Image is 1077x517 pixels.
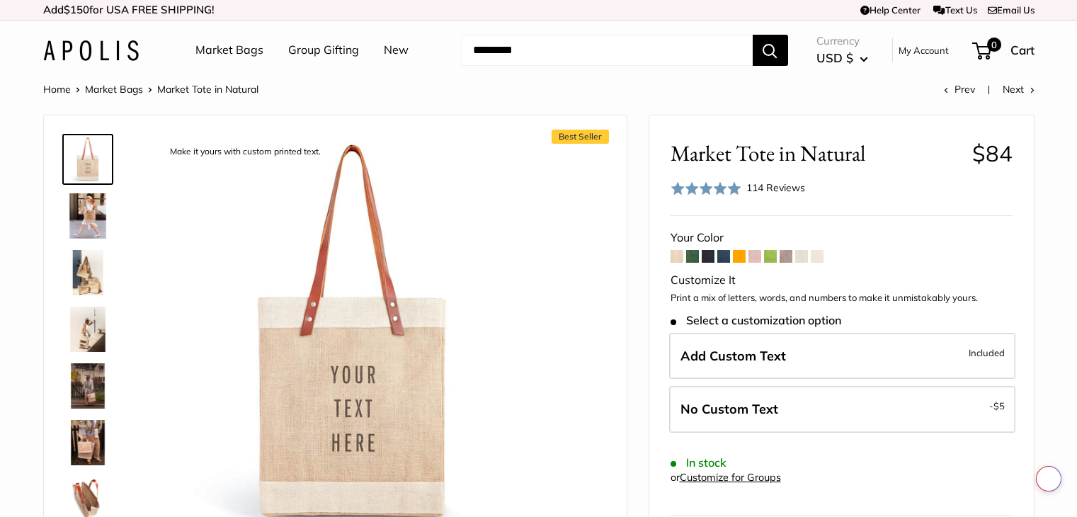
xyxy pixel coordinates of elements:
p: Print a mix of letters, words, and numbers to make it unmistakably yours. [671,291,1013,305]
span: $84 [972,140,1013,167]
a: Group Gifting [288,40,359,61]
span: $5 [993,400,1005,411]
a: Market Bags [85,83,143,96]
div: Make it yours with custom printed text. [163,142,328,161]
span: 114 Reviews [746,181,805,194]
span: - [989,397,1005,414]
a: Market Tote in Natural [62,417,113,468]
a: description_Effortless style that elevates every moment [62,304,113,355]
a: Email Us [988,4,1035,16]
a: Help Center [860,4,921,16]
div: Customize It [671,270,1013,291]
img: Market Tote in Natural [65,193,110,239]
img: Apolis [43,40,139,61]
a: Market Tote in Natural [62,191,113,242]
a: Market Tote in Natural [62,360,113,411]
span: 0 [986,38,1001,52]
span: Market Tote in Natural [157,83,258,96]
img: Market Tote in Natural [65,363,110,409]
a: New [384,40,409,61]
div: or [671,468,781,487]
img: description_The Original Market bag in its 4 native styles [65,250,110,295]
img: Market Tote in Natural [65,420,110,465]
label: Add Custom Text [669,333,1015,380]
label: Leave Blank [669,386,1015,433]
span: Currency [816,31,868,51]
a: Home [43,83,71,96]
div: Your Color [671,227,1013,249]
button: USD $ [816,47,868,69]
a: Customize for Groups [680,471,781,484]
span: No Custom Text [680,401,778,417]
span: Add Custom Text [680,348,786,364]
span: In stock [671,456,726,470]
a: description_The Original Market bag in its 4 native styles [62,247,113,298]
span: Best Seller [552,130,609,144]
a: Next [1003,83,1035,96]
span: $150 [64,3,89,16]
span: USD $ [816,50,853,65]
nav: Breadcrumb [43,80,258,98]
a: Prev [944,83,975,96]
button: Search [753,35,788,66]
input: Search... [462,35,753,66]
span: Market Tote in Natural [671,140,962,166]
a: description_Make it yours with custom printed text. [62,134,113,185]
a: My Account [899,42,949,59]
span: Select a customization option [671,314,841,327]
img: description_Make it yours with custom printed text. [65,137,110,182]
a: Market Bags [195,40,263,61]
span: Included [969,344,1005,361]
a: 0 Cart [974,39,1035,62]
a: Text Us [933,4,976,16]
img: description_Effortless style that elevates every moment [65,307,110,352]
span: Cart [1010,42,1035,57]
